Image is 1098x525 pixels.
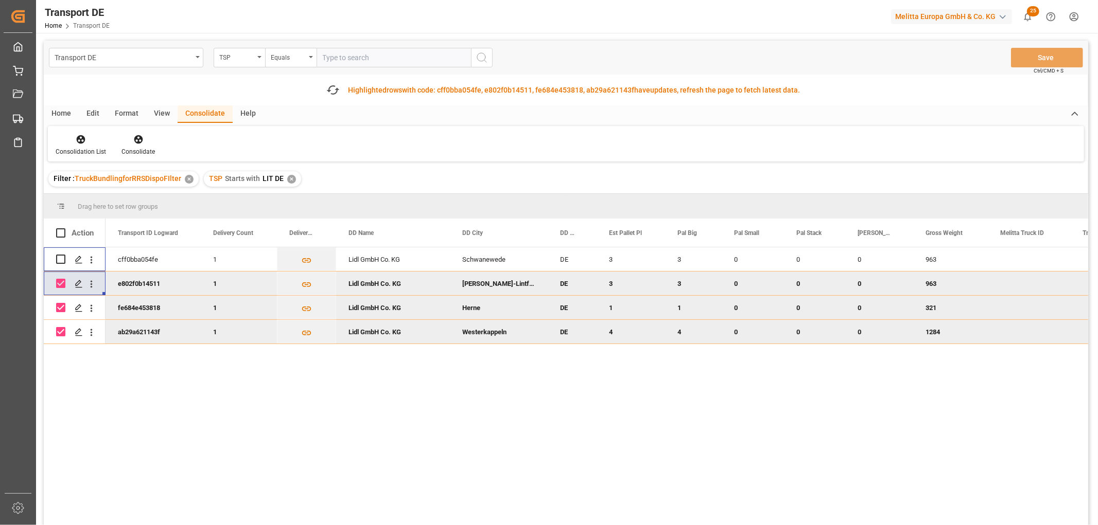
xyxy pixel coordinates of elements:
[665,320,722,343] div: 4
[106,296,201,319] div: fe684e453818
[44,320,106,344] div: Press SPACE to deselect this row.
[665,296,722,319] div: 1
[734,229,759,237] span: Pal Small
[55,50,192,63] div: Transport DE
[796,229,822,237] span: Pal Stack
[75,174,181,183] span: TruckBundlingforRRSDispoFIlter
[845,247,913,271] div: 0
[201,296,277,319] div: 1
[107,105,146,123] div: Format
[44,105,79,123] div: Home
[78,203,158,210] span: Drag here to set row groups
[784,320,845,343] div: 0
[597,247,665,271] div: 3
[722,247,784,271] div: 0
[79,105,107,123] div: Edit
[336,271,450,295] div: Lidl GmbH Co. KG
[348,85,800,96] div: Highlighted with code: cff0bba054fe, e802f0b14511, fe684e453818, ab29a621143f updates, refresh th...
[1027,6,1039,16] span: 25
[609,229,642,237] span: Est Pallet Pl
[858,229,892,237] span: [PERSON_NAME]
[213,229,253,237] span: Delivery Count
[201,320,277,343] div: 1
[201,247,277,271] div: 1
[913,296,988,319] div: 321
[635,86,651,94] span: have
[49,48,203,67] button: open menu
[597,320,665,343] div: 4
[121,147,155,156] div: Consolidate
[289,229,315,237] span: Delivery List
[1034,67,1064,75] span: Ctrl/CMD + S
[233,105,264,123] div: Help
[597,296,665,319] div: 1
[336,320,450,343] div: Lidl GmbH Co. KG
[913,320,988,343] div: 1284
[348,229,374,237] span: DD Name
[185,175,194,184] div: ✕
[1016,5,1039,28] button: show 25 new notifications
[548,296,597,319] div: DE
[665,247,722,271] div: 3
[784,247,845,271] div: 0
[44,271,106,296] div: Press SPACE to deselect this row.
[106,320,201,343] div: ab29a621143f
[450,296,548,319] div: Herne
[214,48,265,67] button: open menu
[54,174,75,183] span: Filter :
[722,296,784,319] div: 0
[450,247,548,271] div: Schwanewede
[271,50,306,62] div: Equals
[45,5,110,20] div: Transport DE
[146,105,178,123] div: View
[1000,229,1044,237] span: Melitta Truck ID
[450,271,548,295] div: [PERSON_NAME]-Lintfort
[209,174,222,183] span: TSP
[106,247,201,271] div: cff0bba054fe
[336,296,450,319] div: Lidl GmbH Co. KG
[118,229,178,237] span: Transport ID Logward
[106,271,201,295] div: e802f0b14511
[560,229,575,237] span: DD Country
[336,247,450,271] div: Lidl GmbH Co. KG
[265,48,317,67] button: open menu
[548,247,597,271] div: DE
[548,320,597,343] div: DE
[548,271,597,295] div: DE
[784,271,845,295] div: 0
[913,271,988,295] div: 963
[263,174,284,183] span: LIT DE
[56,147,106,156] div: Consolidation List
[845,296,913,319] div: 0
[722,271,784,295] div: 0
[462,229,483,237] span: DD City
[45,22,62,29] a: Home
[845,320,913,343] div: 0
[178,105,233,123] div: Consolidate
[225,174,260,183] span: Starts with
[450,320,548,343] div: Westerkappeln
[845,271,913,295] div: 0
[597,271,665,295] div: 3
[926,229,963,237] span: Gross Weight
[1011,48,1083,67] button: Save
[722,320,784,343] div: 0
[201,271,277,295] div: 1
[784,296,845,319] div: 0
[1039,5,1062,28] button: Help Center
[913,247,988,271] div: 963
[72,228,94,238] div: Action
[665,271,722,295] div: 3
[287,175,296,184] div: ✕
[891,7,1016,26] button: Melitta Europa GmbH & Co. KG
[219,50,254,62] div: TSP
[44,247,106,271] div: Press SPACE to select this row.
[44,296,106,320] div: Press SPACE to deselect this row.
[677,229,697,237] span: Pal Big
[471,48,493,67] button: search button
[891,9,1012,24] div: Melitta Europa GmbH & Co. KG
[387,86,403,94] span: rows
[317,48,471,67] input: Type to search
